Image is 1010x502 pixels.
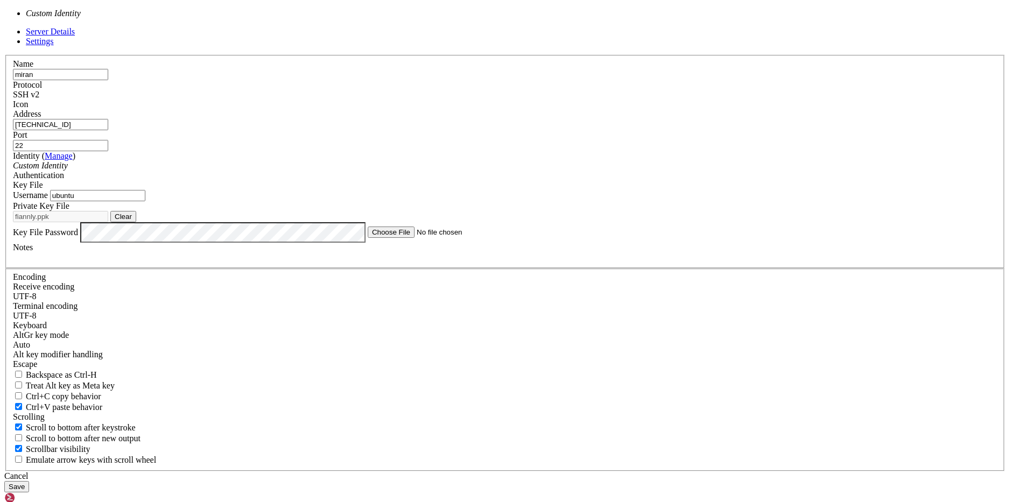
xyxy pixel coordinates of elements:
div: Key File [13,180,997,190]
label: Scrolling [13,412,45,421]
div: Auto [13,340,997,350]
div: Cancel [4,471,1006,481]
span: Scroll to bottom after new output [26,434,141,443]
label: Address [13,109,41,118]
label: Set the expected encoding for data received from the host. If the encodings do not match, visual ... [13,330,69,340]
a: Settings [26,37,54,46]
i: Custom Identity [13,161,68,170]
label: Whether to scroll to the bottom on any keystroke. [13,423,136,432]
span: Treat Alt key as Meta key [26,381,115,390]
span: Emulate arrow keys with scroll wheel [26,455,156,464]
span: Scroll to bottom after keystroke [26,423,136,432]
label: Controls how the Alt key is handled. Escape: Send an ESC prefix. 8-Bit: Add 128 to the typed char... [13,350,103,359]
label: Authentication [13,171,64,180]
label: The vertical scrollbar mode. [13,444,90,454]
input: Ctrl+V paste behavior [15,403,22,410]
label: Name [13,59,33,68]
span: Scrollbar visibility [26,444,90,454]
span: UTF-8 [13,292,37,301]
input: Ctrl+C copy behavior [15,392,22,399]
input: Scroll to bottom after new output [15,434,22,441]
input: Login Username [50,190,145,201]
div: UTF-8 [13,311,997,321]
input: Backspace as Ctrl-H [15,371,22,378]
label: Whether the Alt key acts as a Meta key or as a distinct Alt key. [13,381,115,390]
label: Port [13,130,27,139]
label: Scroll to bottom after new output. [13,434,141,443]
label: Key File Password [13,227,78,236]
a: Manage [45,151,73,160]
label: Set the expected encoding for data received from the host. If the encodings do not match, visual ... [13,282,74,291]
span: Auto [13,340,30,349]
div: Escape [13,359,997,369]
input: Emulate arrow keys with scroll wheel [15,456,22,463]
span: Escape [13,359,37,369]
label: Encoding [13,272,46,281]
label: Notes [13,243,33,252]
button: Save [4,481,29,492]
label: When using the alternative screen buffer, and DECCKM (Application Cursor Keys) is active, mouse w... [13,455,156,464]
input: Scrollbar visibility [15,445,22,452]
label: Ctrl-C copies if true, send ^C to host if false. Ctrl-Shift-C sends ^C to host if true, copies if... [13,392,101,401]
label: Protocol [13,80,42,89]
span: Key File [13,180,43,189]
span: UTF-8 [13,311,37,320]
input: Treat Alt key as Meta key [15,381,22,388]
span: SSH v2 [13,90,39,99]
span: Ctrl+V paste behavior [26,402,102,412]
button: Clear [110,211,136,222]
i: Custom Identity [26,9,81,18]
label: Keyboard [13,321,47,330]
label: Private Key File [13,201,69,210]
div: Custom Identity [13,161,997,171]
input: Port Number [13,140,108,151]
input: Server Name [13,69,108,80]
label: Identity [13,151,75,160]
div: SSH v2 [13,90,997,100]
label: Icon [13,100,28,109]
input: Scroll to bottom after keystroke [15,423,22,430]
label: Ctrl+V pastes if true, sends ^V to host if false. Ctrl+Shift+V sends ^V to host if true, pastes i... [13,402,102,412]
input: Host Name or IP [13,119,108,130]
span: Ctrl+C copy behavior [26,392,101,401]
a: Server Details [26,27,75,36]
label: If true, the backspace should send BS ('\x08', aka ^H). Otherwise the backspace key should send '... [13,370,97,379]
span: ( ) [42,151,75,160]
label: The default terminal encoding. ISO-2022 enables character map translations (like graphics maps). ... [13,301,78,310]
div: UTF-8 [13,292,997,301]
span: Backspace as Ctrl-H [26,370,97,379]
label: Username [13,190,48,200]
